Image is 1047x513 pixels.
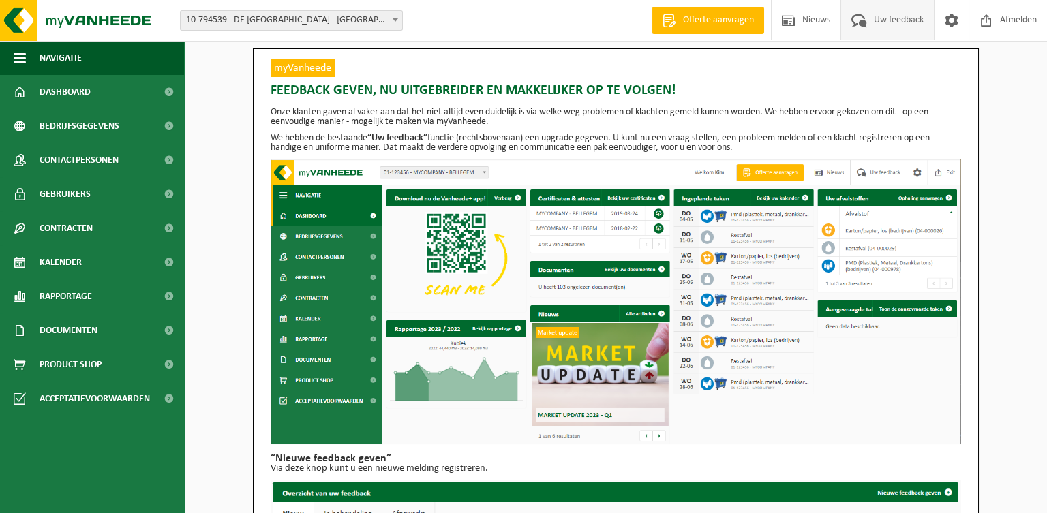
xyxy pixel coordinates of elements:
[271,453,961,464] h2: “Nieuwe feedback geven”
[271,133,930,153] span: We hebben de bestaande functie (rechtsbovenaan) een upgrade gegeven. U kunt nu een vraag stellen,...
[180,10,403,31] span: 10-794539 - DE NIEUWE KARPEL - DESTELBERGEN
[40,245,82,279] span: Kalender
[271,80,676,101] span: Feedback geven, nu uitgebreider en makkelijker op te volgen!
[40,211,93,245] span: Contracten
[271,107,928,127] span: Onze klanten gaven al vaker aan dat het niet altijd even duidelijk is via welke weg problemen of ...
[271,59,335,77] span: myVanheede
[40,313,97,347] span: Documenten
[367,133,427,143] b: “Uw feedback”
[40,75,91,109] span: Dashboard
[40,382,150,416] span: Acceptatievoorwaarden
[680,14,757,27] span: Offerte aanvragen
[652,7,764,34] a: Offerte aanvragen
[40,177,91,211] span: Gebruikers
[40,143,119,177] span: Contactpersonen
[40,109,119,143] span: Bedrijfsgegevens
[40,347,102,382] span: Product Shop
[271,463,488,473] span: Via deze knop kunt u een nieuwe melding registreren.
[181,11,402,30] span: 10-794539 - DE NIEUWE KARPEL - DESTELBERGEN
[40,41,82,75] span: Navigatie
[40,279,92,313] span: Rapportage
